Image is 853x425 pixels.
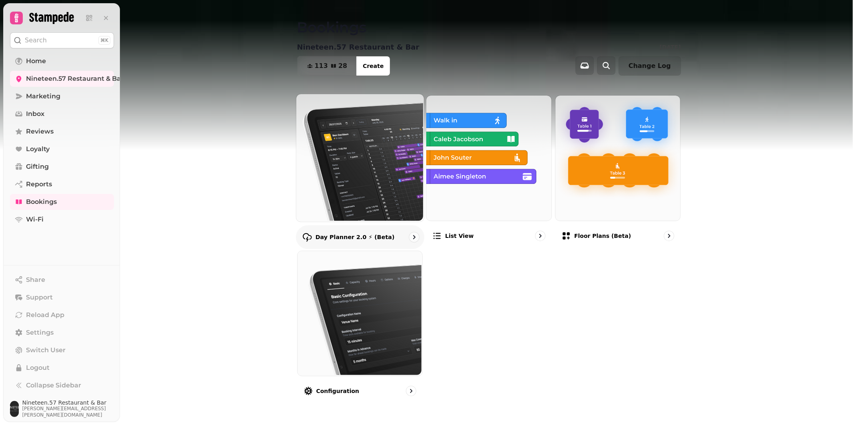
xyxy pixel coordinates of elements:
button: Logout [10,360,114,376]
button: Share [10,272,114,288]
a: Wi-Fi [10,212,114,227]
span: Home [26,56,46,66]
button: 11328 [298,56,357,76]
span: 28 [338,63,347,69]
span: Marketing [26,92,60,101]
img: List view [426,95,551,220]
a: Loyalty [10,141,114,157]
p: Configuration [316,387,360,395]
span: 113 [315,63,328,69]
span: Create [363,63,384,69]
a: Home [10,53,114,69]
img: Configuration [297,250,422,375]
button: User avatarNineteen.57 Restaurant & Bar[PERSON_NAME][EMAIL_ADDRESS][PERSON_NAME][DOMAIN_NAME] [10,400,114,418]
p: Floor Plans (beta) [574,232,631,240]
button: Switch User [10,342,114,358]
div: ⌘K [98,36,110,45]
svg: go to [407,387,415,395]
img: Floor Plans (beta) [555,95,680,220]
span: Settings [26,328,54,337]
p: List view [445,232,473,240]
svg: go to [410,233,418,241]
a: Gifting [10,159,114,175]
p: Search [25,36,47,45]
a: Floor Plans (beta)Floor Plans (beta) [555,95,681,247]
a: Inbox [10,106,114,122]
span: Collapse Sidebar [26,381,81,390]
span: Bookings [26,197,57,207]
span: Logout [26,363,50,373]
p: [DATE] [659,43,681,51]
span: Nineteen.57 Restaurant & Bar [26,74,124,84]
img: User avatar [10,401,19,417]
button: Search⌘K [10,32,114,48]
a: Reports [10,176,114,192]
p: Day Planner 2.0 ⚡ (Beta) [315,233,394,241]
a: List viewList view [426,95,552,247]
img: Day Planner 2.0 ⚡ (Beta) [295,93,423,221]
p: Nineteen.57 Restaurant & Bar [297,42,420,53]
span: Gifting [26,162,49,172]
span: Support [26,293,53,302]
span: Reload App [26,310,64,320]
span: Nineteen.57 Restaurant & Bar [22,400,114,405]
span: Reports [26,180,52,189]
a: ConfigurationConfiguration [297,251,423,403]
svg: go to [665,232,673,240]
span: Wi-Fi [26,215,44,224]
span: Inbox [26,109,44,119]
a: Marketing [10,88,114,104]
button: Change Log [619,56,681,76]
span: Change Log [629,63,671,69]
svg: go to [536,232,544,240]
a: Bookings [10,194,114,210]
span: [PERSON_NAME][EMAIL_ADDRESS][PERSON_NAME][DOMAIN_NAME] [22,405,114,418]
button: Create [356,56,390,76]
a: Nineteen.57 Restaurant & Bar [10,71,114,87]
a: Settings [10,325,114,341]
a: Reviews [10,124,114,140]
a: Day Planner 2.0 ⚡ (Beta)Day Planner 2.0 ⚡ (Beta) [296,94,424,249]
span: Share [26,275,45,285]
span: Switch User [26,345,66,355]
span: Reviews [26,127,54,136]
button: Collapse Sidebar [10,377,114,393]
button: Reload App [10,307,114,323]
button: Support [10,289,114,305]
span: Loyalty [26,144,50,154]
